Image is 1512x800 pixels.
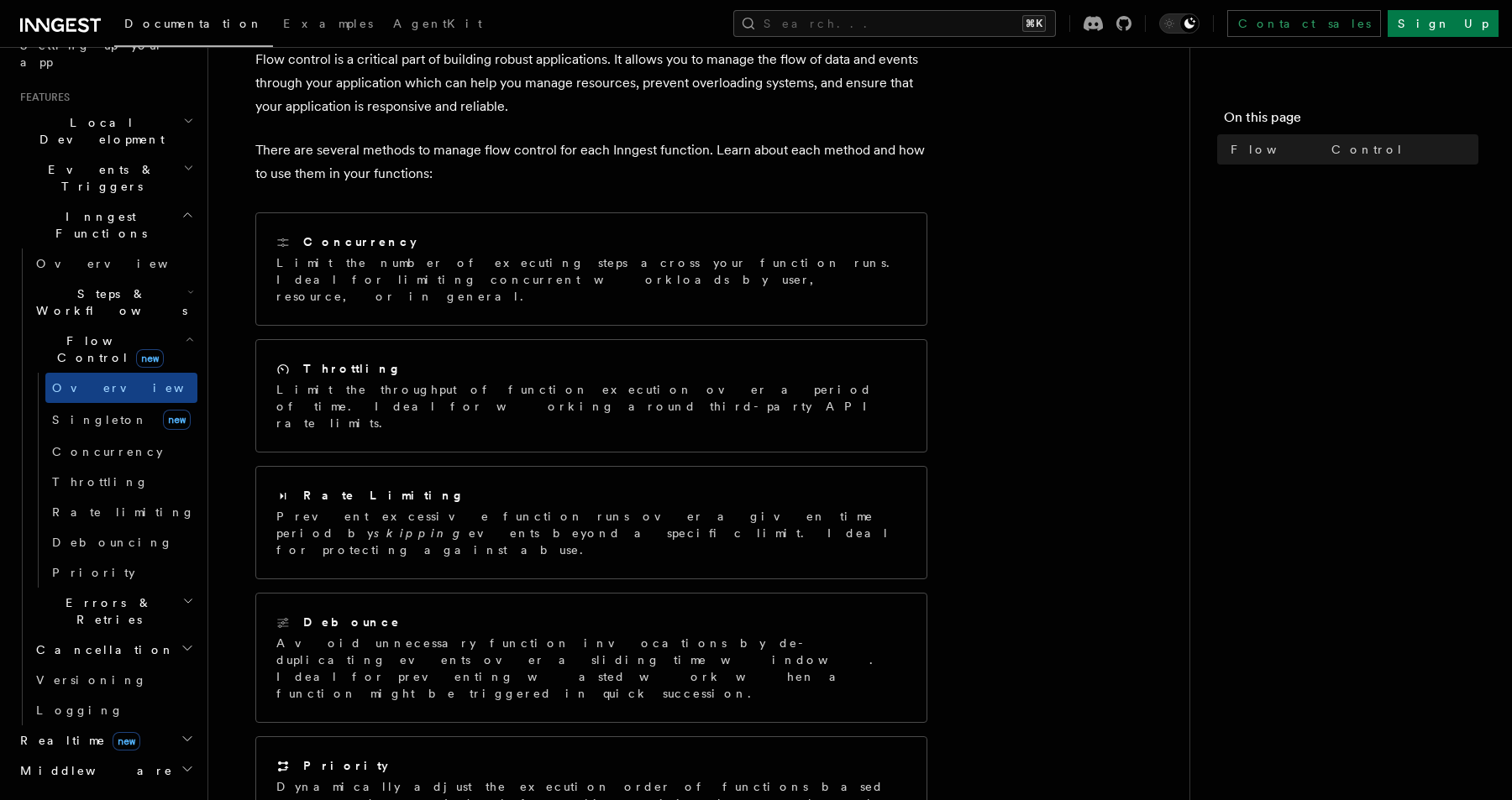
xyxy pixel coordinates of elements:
[13,30,197,77] a: Setting up your app
[283,17,373,30] span: Examples
[29,641,175,658] span: Cancellation
[52,505,195,519] span: Rate limiting
[13,208,181,242] span: Inngest Functions
[1159,13,1200,34] button: Toggle dark mode
[45,403,197,437] a: Singletonnew
[13,91,70,104] span: Features
[273,5,383,45] a: Examples
[733,10,1056,37] button: Search...⌘K
[136,349,164,368] span: new
[383,5,492,45] a: AgentKit
[13,756,197,786] button: Middleware
[255,212,927,326] a: ConcurrencyLimit the number of executing steps across your function runs. Ideal for limiting conc...
[303,614,401,630] h2: Debounce
[29,588,197,635] button: Errors & Retries
[276,381,906,431] p: Limit the throughput of function execution over a period of time. Ideal for working around third-...
[276,254,906,305] p: Limit the number of executing steps across your function runs. Ideal for limiting concurrent work...
[13,201,197,248] button: Inngest Functions
[1224,107,1478,134] h4: On this page
[29,665,197,695] a: Versioning
[303,360,402,377] h2: Throttling
[13,762,173,779] span: Middleware
[13,107,197,154] button: Local Development
[29,635,197,665] button: Cancellation
[45,527,197,557] a: Debouncing
[13,725,197,756] button: Realtimenew
[45,557,197,588] a: Priority
[52,445,163,458] span: Concurrency
[255,139,927,186] p: There are several methods to manage flow control for each Inngest function. Learn about each meth...
[255,339,927,452] a: ThrottlingLimit the throughput of function execution over a period of time. Ideal for working aro...
[163,410,191,430] span: new
[1388,10,1499,37] a: Sign Up
[52,413,148,426] span: Singleton
[303,487,465,504] h2: Rate Limiting
[13,732,140,749] span: Realtime
[29,248,197,279] a: Overview
[29,695,197,725] a: Logging
[303,757,388,774] h2: Priority
[36,703,123,717] span: Logging
[1227,10,1381,37] a: Contact sales
[13,114,183,148] span: Local Development
[29,285,187,319] span: Steps & Workflows
[36,673,147,687] span: Versioning
[45,497,197,527] a: Rate limiting
[52,381,225,395] span: Overview
[1224,134,1478,165] a: Flow Control
[45,437,197,467] a: Concurrency
[52,536,173,549] span: Debouncing
[13,248,197,725] div: Inngest Functions
[114,5,273,47] a: Documentation
[13,161,183,195] span: Events & Triggers
[374,526,469,540] em: skipping
[303,233,417,250] h2: Concurrency
[255,48,927,118] p: Flow control is a critical part of building robust applications. It allows you to manage the flow...
[45,467,197,497] a: Throttling
[29,332,185,366] span: Flow Control
[1022,15,1046,32] kbd: ⌘K
[52,566,135,579] span: Priority
[45,373,197,403] a: Overview
[113,732,140,750] span: new
[36,257,209,270] span: Overview
[276,635,906,702] p: Avoid unnecessary function invocations by de-duplicating events over a sliding time window. Ideal...
[29,594,182,628] span: Errors & Retries
[29,326,197,373] button: Flow Controlnew
[13,154,197,201] button: Events & Triggers
[124,17,263,30] span: Documentation
[29,373,197,588] div: Flow Controlnew
[52,475,149,489] span: Throttling
[276,508,906,558] p: Prevent excessive function runs over a given time period by events beyond a specific limit. Ideal...
[255,466,927,579] a: Rate LimitingPrevent excessive function runs over a given time period byskippingevents beyond a s...
[255,593,927,723] a: DebounceAvoid unnecessary function invocations by de-duplicating events over a sliding time windo...
[393,17,482,30] span: AgentKit
[1231,141,1404,158] span: Flow Control
[29,279,197,326] button: Steps & Workflows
